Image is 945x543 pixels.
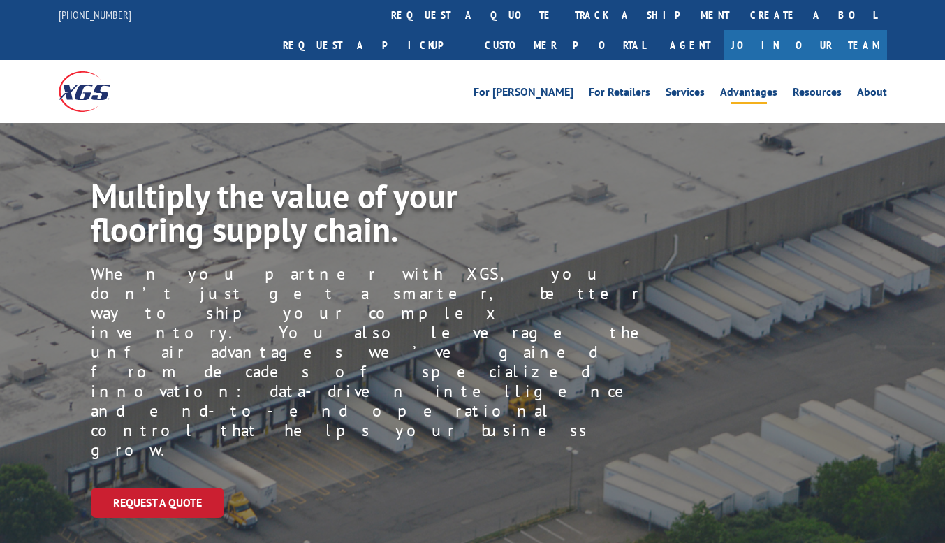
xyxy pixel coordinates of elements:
p: When you partner with XGS, you don’t just get a smarter, better way to ship your complex inventor... [91,264,677,460]
a: [PHONE_NUMBER] [59,8,131,22]
a: Join Our Team [724,30,887,60]
a: Agent [656,30,724,60]
a: Services [666,87,705,102]
h1: Multiply the value of your flooring supply chain. [91,179,657,253]
a: Resources [793,87,842,102]
a: About [857,87,887,102]
a: Advantages [720,87,777,102]
a: For [PERSON_NAME] [474,87,573,102]
a: Request a pickup [272,30,474,60]
a: Request a Quote [91,488,224,518]
a: Customer Portal [474,30,656,60]
a: For Retailers [589,87,650,102]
